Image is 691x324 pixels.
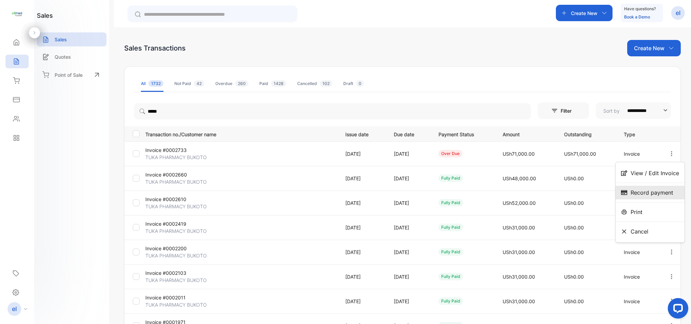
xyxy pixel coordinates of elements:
p: Invoice [624,298,654,305]
p: TUKA PHARMACY BUKOTO [145,203,209,210]
p: Due date [394,129,424,138]
button: Sort by [596,102,671,119]
p: Invoice #0002419 [145,220,209,227]
div: fully paid [438,224,463,231]
p: [DATE] [394,150,424,157]
span: USh52,000.00 [503,200,536,206]
p: Invoice [624,249,654,256]
p: [DATE] [345,298,379,305]
a: Book a Demo [624,14,650,19]
div: Cancelled [297,81,332,87]
span: USh31,000.00 [503,298,535,304]
span: USh0.00 [564,175,584,181]
button: el [671,5,685,21]
span: 42 [194,80,204,87]
p: [DATE] [394,298,424,305]
div: Not Paid [174,81,204,87]
div: All [141,81,163,87]
p: [DATE] [345,249,379,256]
p: [DATE] [345,150,379,157]
p: Point of Sale [55,71,83,79]
p: Invoice [624,150,654,157]
span: USh0.00 [564,274,584,280]
div: Overdue [215,81,248,87]
span: USh0.00 [564,249,584,255]
p: Create New [571,10,598,17]
span: 1428 [271,80,286,87]
p: [DATE] [394,175,424,182]
span: USh71,000.00 [503,151,535,157]
span: 0 [356,80,364,87]
p: Amount [503,129,550,138]
div: Draft [343,81,364,87]
span: USh31,000.00 [503,249,535,255]
div: fully paid [438,297,463,305]
p: Quotes [55,53,71,60]
span: USh0.00 [564,298,584,304]
p: Invoice #0002733 [145,146,209,154]
span: View / Edit Invoice [631,169,679,177]
div: fully paid [438,248,463,256]
p: el [676,9,680,17]
span: Record payment [631,188,673,197]
div: Paid [259,81,286,87]
p: Payment Status [438,129,489,138]
p: Invoice #0002011 [145,294,209,301]
p: Invoice [624,273,654,280]
div: fully paid [438,199,463,207]
span: Print [631,208,643,216]
p: [DATE] [394,249,424,256]
p: Transaction no./Customer name [145,129,337,138]
span: 1732 [148,80,163,87]
p: Have questions? [624,5,656,12]
p: [DATE] [345,175,379,182]
span: 102 [320,80,332,87]
p: TUKA PHARMACY BUKOTO [145,301,209,308]
span: USh0.00 [564,200,584,206]
p: Issue date [345,129,379,138]
p: [DATE] [345,224,379,231]
a: Point of Sale [37,67,106,82]
p: Type [624,129,654,138]
span: USh48,000.00 [503,175,536,181]
span: USh31,000.00 [503,274,535,280]
span: 260 [235,80,248,87]
div: Sales Transactions [124,43,186,53]
button: Create New [556,5,613,21]
p: Sales [55,36,67,43]
p: TUKA PHARMACY BUKOTO [145,178,209,185]
span: USh31,000.00 [503,225,535,230]
p: [DATE] [394,273,424,280]
p: [DATE] [394,224,424,231]
button: Create New [627,40,681,56]
div: fully paid [438,174,463,182]
p: Sort by [603,107,620,114]
img: logo [12,9,22,19]
p: Invoice #0002200 [145,245,209,252]
a: Quotes [37,50,106,64]
p: Outstanding [564,129,610,138]
span: USh0.00 [564,225,584,230]
div: fully paid [438,273,463,280]
a: Sales [37,32,106,46]
p: TUKA PHARMACY BUKOTO [145,252,209,259]
p: [DATE] [345,199,379,207]
p: el [12,305,17,313]
p: Invoice #0002660 [145,171,209,178]
p: TUKA PHARMACY BUKOTO [145,154,209,161]
h1: sales [37,11,53,20]
p: Create New [634,44,664,52]
iframe: LiveChat chat widget [662,295,691,324]
p: TUKA PHARMACY BUKOTO [145,227,209,235]
span: USh71,000.00 [564,151,596,157]
p: [DATE] [394,199,424,207]
div: over due [438,150,462,157]
p: TUKA PHARMACY BUKOTO [145,277,209,284]
span: Cancel [631,227,648,236]
p: Invoice #0002610 [145,196,209,203]
p: [DATE] [345,273,379,280]
p: Invoice #0002103 [145,269,209,277]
